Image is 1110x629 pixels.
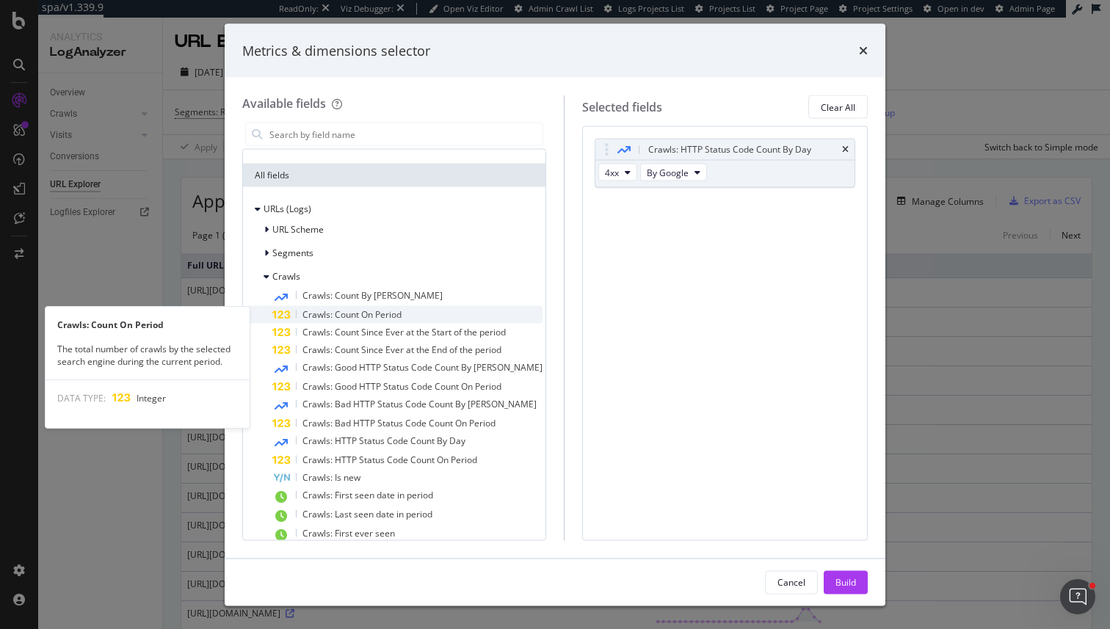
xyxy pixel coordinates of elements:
span: Crawls: HTTP Status Code Count By Day [302,435,465,447]
span: 4xx [605,166,619,178]
div: All fields [243,164,545,187]
span: Crawls: Good HTTP Status Code Count On Period [302,380,501,393]
input: Search by field name [268,123,543,145]
span: By Google [647,166,689,178]
span: Crawls: Count Since Ever at the Start of the period [302,326,506,338]
div: modal [225,23,885,606]
span: Crawls: Count Since Ever at the End of the period [302,343,501,356]
span: Crawls: Count By [PERSON_NAME] [302,289,443,302]
iframe: Intercom live chat [1060,579,1095,614]
span: Crawls: HTTP Status Code Count On Period [302,454,477,466]
div: Available fields [242,95,326,112]
div: Crawls: HTTP Status Code Count By Day [648,142,811,157]
div: Build [835,575,856,588]
div: Crawls: Count On Period [46,319,250,331]
div: Metrics & dimensions selector [242,41,430,60]
span: Crawls: Last seen date in period [302,508,432,520]
button: Cancel [765,570,818,594]
span: Crawls: Good HTTP Status Code Count By [PERSON_NAME] [302,361,543,374]
div: The total number of crawls by the selected search engine during the current period. [46,343,250,368]
span: Crawls [272,270,300,283]
div: Clear All [821,101,855,113]
span: Crawls: First seen date in period [302,489,433,501]
span: Crawls: First ever seen [302,527,395,539]
div: times [842,145,849,154]
span: Crawls: Bad HTTP Status Code Count By [PERSON_NAME] [302,398,537,410]
div: Selected fields [582,98,662,115]
span: Segments [272,247,313,259]
span: URL Scheme [272,223,324,236]
button: Clear All [808,95,868,119]
button: By Google [640,164,707,181]
button: 4xx [598,164,637,181]
div: Crawls: HTTP Status Code Count By Daytimes4xxBy Google [595,139,855,188]
span: URLs (Logs) [264,203,311,215]
span: Crawls: Count On Period [302,308,402,321]
button: Build [824,570,868,594]
div: times [859,41,868,60]
div: Cancel [777,575,805,588]
span: Crawls: Bad HTTP Status Code Count On Period [302,417,496,429]
span: Crawls: Is new [302,471,360,484]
